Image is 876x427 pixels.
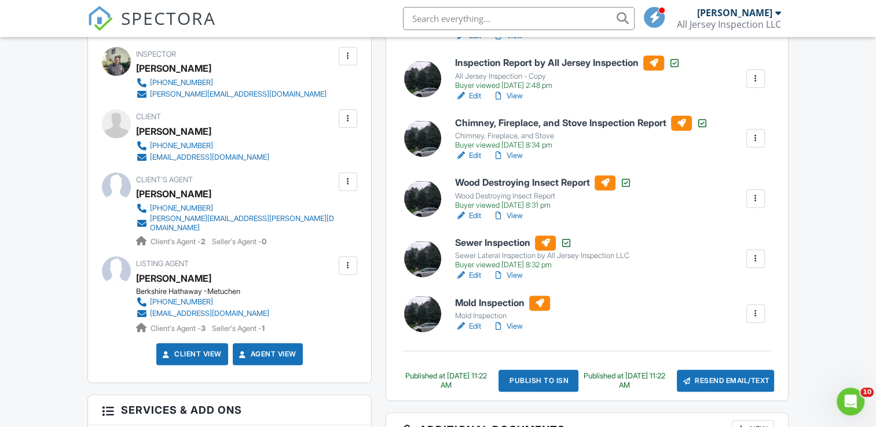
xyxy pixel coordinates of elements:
span: SPECTORA [121,6,216,30]
span: Seller's Agent - [212,324,265,333]
a: Agent View [237,348,296,360]
span: Inspector [136,50,176,58]
div: [PHONE_NUMBER] [150,297,213,307]
h6: Inspection Report by All Jersey Inspection [455,56,680,71]
div: All Jersey Inspection LLC [677,19,781,30]
div: Wood Destroying Insect Report [455,192,632,201]
h3: Services & Add ons [88,395,371,425]
a: [PERSON_NAME] [136,270,211,287]
input: Search everything... [403,7,635,30]
div: Buyer viewed [DATE] 2:48 pm [455,81,680,90]
a: [EMAIL_ADDRESS][DOMAIN_NAME] [136,152,269,163]
a: [PHONE_NUMBER] [136,203,335,214]
div: Buyer viewed [DATE] 8:31 pm [455,201,632,210]
div: [PERSON_NAME][EMAIL_ADDRESS][PERSON_NAME][DOMAIN_NAME] [150,214,335,233]
a: Edit [455,150,481,161]
div: [PHONE_NUMBER] [150,141,213,150]
span: Seller's Agent - [212,237,266,246]
div: [PERSON_NAME] [136,60,211,77]
div: [EMAIL_ADDRESS][DOMAIN_NAME] [150,309,269,318]
div: Mold Inspection [455,311,550,321]
div: Berkshire Hathaway -Metuchen [136,287,278,296]
h6: Wood Destroying Insect Report [455,175,632,190]
strong: 0 [262,237,266,246]
a: View [493,90,523,102]
a: Sewer Inspection Sewer Lateral Inspection by All Jersey Inspection LLC Buyer viewed [DATE] 8:32 pm [455,235,629,270]
span: Listing Agent [136,259,189,268]
div: [EMAIL_ADDRESS][DOMAIN_NAME] [150,153,269,162]
a: Wood Destroying Insect Report Wood Destroying Insect Report Buyer viewed [DATE] 8:31 pm [455,175,632,210]
div: Chimney, Fireplace, and Stove [455,131,708,141]
h6: Mold Inspection [455,296,550,311]
a: [PHONE_NUMBER] [136,296,269,308]
div: Buyer viewed [DATE] 8:32 pm [455,260,629,270]
iframe: Intercom live chat [837,388,864,415]
div: Sewer Lateral Inspection by All Jersey Inspection LLC [455,251,629,260]
h6: Sewer Inspection [455,235,629,251]
div: [PHONE_NUMBER] [150,78,213,87]
a: View [493,210,523,222]
a: Edit [455,321,481,332]
div: [PERSON_NAME][EMAIL_ADDRESS][DOMAIN_NAME] [150,90,327,99]
span: Client [136,112,161,121]
div: [PERSON_NAME] [697,7,772,19]
span: Client's Agent - [151,324,207,333]
a: Edit [455,270,481,281]
strong: 2 [201,237,206,246]
a: [PERSON_NAME] [136,185,211,203]
div: [PERSON_NAME] [136,123,211,140]
strong: 3 [201,324,206,333]
h6: Chimney, Fireplace, and Stove Inspection Report [455,116,708,131]
a: Edit [455,210,481,222]
span: Client's Agent - [151,237,207,246]
a: SPECTORA [87,16,216,40]
a: [EMAIL_ADDRESS][DOMAIN_NAME] [136,308,269,319]
div: Buyer viewed [DATE] 8:34 pm [455,141,708,150]
div: All Jersey Inspection - Copy [455,72,680,81]
a: Edit [455,90,481,102]
a: [PHONE_NUMBER] [136,140,269,152]
div: Publish to ISN [499,370,578,392]
a: [PHONE_NUMBER] [136,77,327,89]
strong: 1 [262,324,265,333]
img: The Best Home Inspection Software - Spectora [87,6,113,31]
a: View [493,150,523,161]
a: [PERSON_NAME][EMAIL_ADDRESS][DOMAIN_NAME] [136,89,327,100]
a: Client View [160,348,222,360]
a: [PERSON_NAME][EMAIL_ADDRESS][PERSON_NAME][DOMAIN_NAME] [136,214,335,233]
a: Chimney, Fireplace, and Stove Inspection Report Chimney, Fireplace, and Stove Buyer viewed [DATE]... [455,116,708,150]
div: Resend Email/Text [677,370,774,392]
a: View [493,321,523,332]
a: View [493,270,523,281]
span: 10 [860,388,874,397]
a: Inspection Report by All Jersey Inspection All Jersey Inspection - Copy Buyer viewed [DATE] 2:48 pm [455,56,680,90]
div: Published at [DATE] 11:22 AM [400,371,492,390]
div: [PHONE_NUMBER] [150,204,213,213]
div: Published at [DATE] 11:22 AM [578,371,670,390]
a: Mold Inspection Mold Inspection [455,296,550,321]
span: Client's Agent [136,175,193,184]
